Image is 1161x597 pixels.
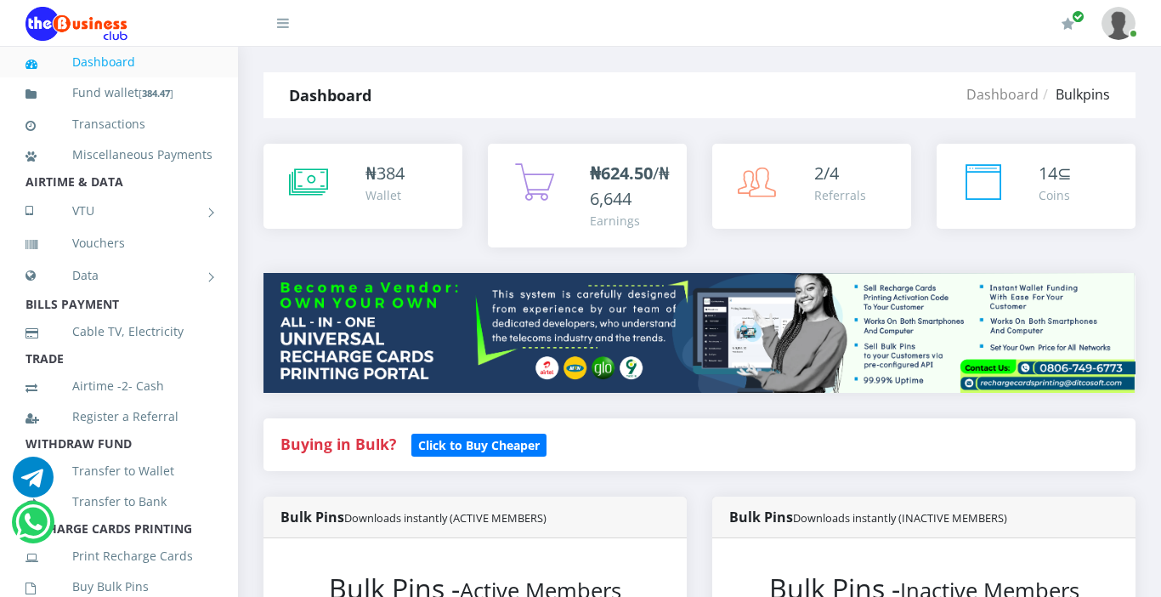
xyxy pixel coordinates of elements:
[263,144,462,229] a: ₦384 Wallet
[25,452,212,491] a: Transfer to Wallet
[814,186,866,204] div: Referrals
[25,254,212,297] a: Data
[793,510,1007,526] small: Downloads instantly (INACTIVE MEMBERS)
[712,144,911,229] a: 2/4 Referrals
[344,510,547,526] small: Downloads instantly (ACTIVE MEMBERS)
[488,144,687,247] a: ₦624.50/₦6,644 Earnings
[1072,10,1085,23] span: Renew/Upgrade Subscription
[1039,186,1072,204] div: Coins
[13,469,54,497] a: Chat for support
[1039,84,1110,105] li: Bulkpins
[1039,162,1057,185] span: 14
[590,162,653,185] b: ₦624.50
[25,135,212,174] a: Miscellaneous Payments
[25,105,212,144] a: Transactions
[365,186,405,204] div: Wallet
[139,87,173,99] small: [ ]
[25,7,127,41] img: Logo
[289,85,371,105] strong: Dashboard
[263,273,1136,393] img: multitenant_rcp.png
[1039,161,1072,186] div: ⊆
[418,437,540,453] b: Click to Buy Cheaper
[25,224,212,263] a: Vouchers
[590,212,670,230] div: Earnings
[365,161,405,186] div: ₦
[280,434,396,454] strong: Buying in Bulk?
[25,482,212,521] a: Transfer to Bank
[25,190,212,232] a: VTU
[814,162,839,185] span: 2/4
[142,87,170,99] b: 384.47
[280,508,547,526] strong: Bulk Pins
[25,397,212,436] a: Register a Referral
[729,508,1007,526] strong: Bulk Pins
[411,434,547,454] a: Click to Buy Cheaper
[25,367,212,406] a: Airtime -2- Cash
[966,85,1039,104] a: Dashboard
[25,43,212,82] a: Dashboard
[25,537,212,576] a: Print Recharge Cards
[25,73,212,113] a: Fund wallet[384.47]
[377,162,405,185] span: 384
[25,312,212,351] a: Cable TV, Electricity
[15,515,50,543] a: Chat for support
[1062,17,1074,31] i: Renew/Upgrade Subscription
[1102,7,1136,40] img: User
[590,162,670,210] span: /₦6,644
